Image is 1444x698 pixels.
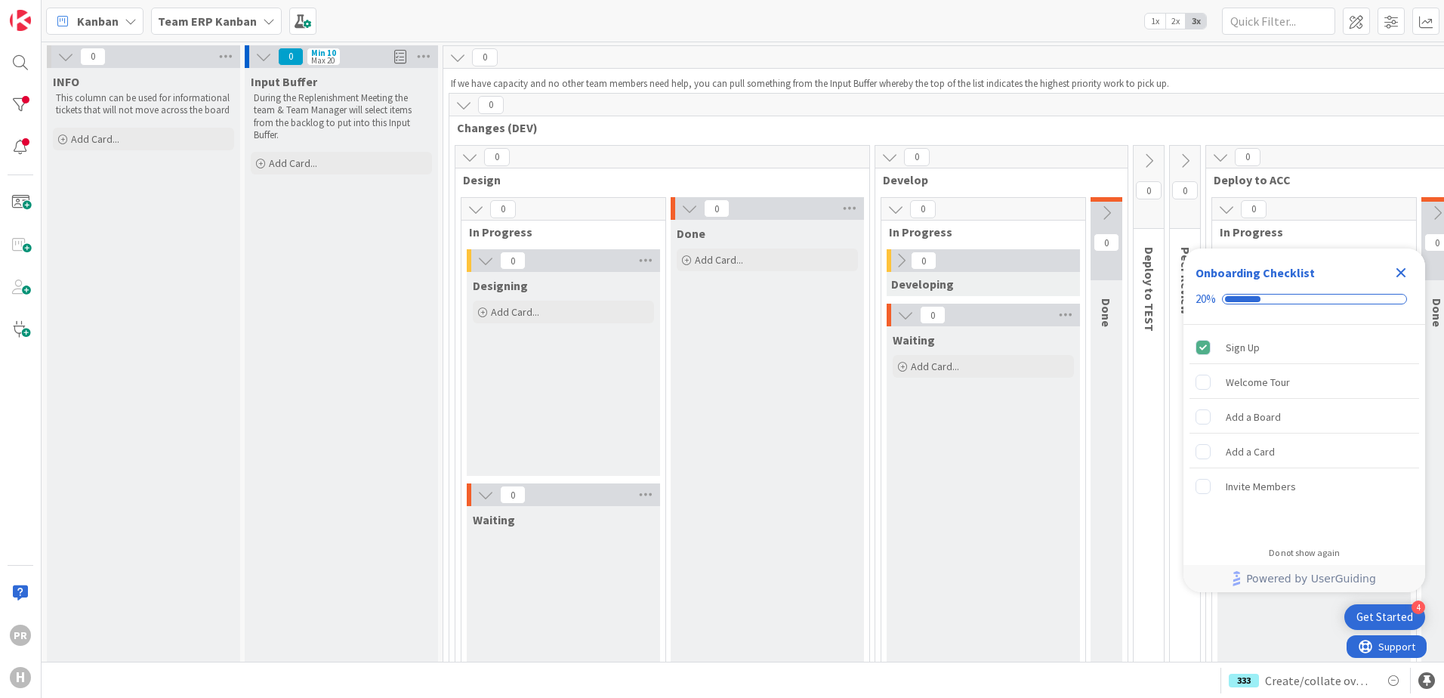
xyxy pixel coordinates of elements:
[1344,604,1425,630] div: Open Get Started checklist, remaining modules: 4
[1189,470,1419,503] div: Invite Members is incomplete.
[311,57,335,64] div: Max 20
[1165,14,1186,29] span: 2x
[1226,373,1290,391] div: Welcome Tour
[10,625,31,646] div: PR
[269,156,317,170] span: Add Card...
[500,252,526,270] span: 0
[1226,477,1296,496] div: Invite Members
[1178,247,1193,314] span: Peer Review
[463,172,850,187] span: Design
[891,276,954,292] span: Developing
[490,200,516,218] span: 0
[1229,674,1259,687] div: 333
[1172,181,1198,199] span: 0
[1189,366,1419,399] div: Welcome Tour is incomplete.
[889,224,1066,239] span: In Progress
[80,48,106,66] span: 0
[311,49,336,57] div: Min 10
[1099,298,1114,327] span: Done
[883,172,1109,187] span: Develop
[469,224,646,239] span: In Progress
[904,148,930,166] span: 0
[1191,565,1418,592] a: Powered by UserGuiding
[911,252,936,270] span: 0
[53,74,79,89] span: INFO
[1189,331,1419,364] div: Sign Up is complete.
[1389,261,1413,285] div: Close Checklist
[10,667,31,688] div: H
[1196,264,1315,282] div: Onboarding Checklist
[500,486,526,504] span: 0
[77,12,119,30] span: Kanban
[1269,547,1340,559] div: Do not show again
[1196,292,1413,306] div: Checklist progress: 20%
[910,200,936,218] span: 0
[1356,610,1413,625] div: Get Started
[1136,181,1162,199] span: 0
[251,74,317,89] span: Input Buffer
[1226,443,1275,461] div: Add a Card
[1145,14,1165,29] span: 1x
[254,92,429,141] p: During the Replenishment Meeting the team & Team Manager will select items from the backlog to pu...
[1412,601,1425,614] div: 4
[1226,408,1281,426] div: Add a Board
[491,305,539,319] span: Add Card...
[1183,565,1425,592] div: Footer
[1183,249,1425,592] div: Checklist Container
[1235,148,1260,166] span: 0
[1196,292,1216,306] div: 20%
[278,48,304,66] span: 0
[71,132,119,146] span: Add Card...
[1183,325,1425,537] div: Checklist items
[1246,570,1376,588] span: Powered by UserGuiding
[56,92,231,117] p: This column can be used for informational tickets that will not move across the board
[484,148,510,166] span: 0
[1142,247,1157,332] span: Deploy to TEST
[893,332,935,347] span: Waiting
[695,253,743,267] span: Add Card...
[473,512,515,527] span: Waiting
[473,278,528,293] span: Designing
[1189,435,1419,468] div: Add a Card is incomplete.
[911,360,959,373] span: Add Card...
[472,48,498,66] span: 0
[1186,14,1206,29] span: 3x
[1189,400,1419,434] div: Add a Board is incomplete.
[920,306,946,324] span: 0
[478,96,504,114] span: 0
[32,2,69,20] span: Support
[1220,224,1397,239] span: In Progress
[1241,200,1267,218] span: 0
[1214,172,1439,187] span: Deploy to ACC
[704,199,730,218] span: 0
[1094,233,1119,252] span: 0
[1265,672,1372,690] span: Create/collate overview of Facility applications
[677,226,705,241] span: Done
[1226,338,1260,357] div: Sign Up
[158,14,257,29] b: Team ERP Kanban
[10,10,31,31] img: Visit kanbanzone.com
[1222,8,1335,35] input: Quick Filter...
